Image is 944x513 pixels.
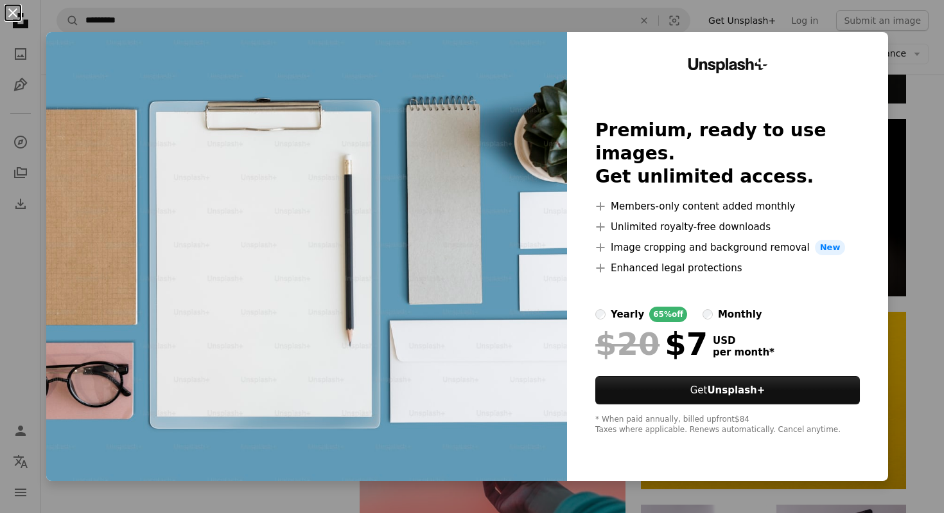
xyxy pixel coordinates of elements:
[595,327,660,361] span: $20
[595,309,606,319] input: yearly65%off
[718,307,762,322] div: monthly
[707,384,765,396] strong: Unsplash+
[595,260,860,276] li: Enhanced legal protections
[713,346,774,358] span: per month *
[595,199,860,214] li: Members-only content added monthly
[595,119,860,188] h2: Premium, ready to use images. Get unlimited access.
[713,335,774,346] span: USD
[595,327,708,361] div: $7
[595,240,860,255] li: Image cropping and background removal
[815,240,846,255] span: New
[595,376,860,404] button: GetUnsplash+
[703,309,713,319] input: monthly
[595,415,860,435] div: * When paid annually, billed upfront $84 Taxes where applicable. Renews automatically. Cancel any...
[595,219,860,235] li: Unlimited royalty-free downloads
[611,307,644,322] div: yearly
[649,307,687,322] div: 65% off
